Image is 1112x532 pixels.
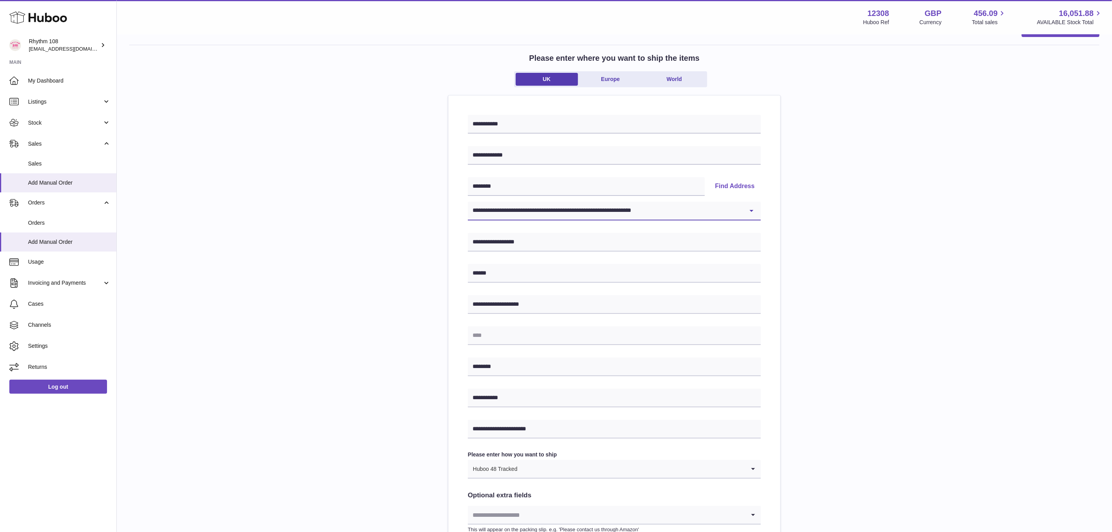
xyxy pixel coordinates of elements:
[28,279,102,287] span: Invoicing and Payments
[28,342,111,350] span: Settings
[518,460,745,478] input: Search for option
[28,119,102,127] span: Stock
[920,19,942,26] div: Currency
[1037,8,1103,26] a: 16,051.88 AVAILABLE Stock Total
[468,460,761,479] div: Search for option
[29,46,114,52] span: [EMAIL_ADDRESS][DOMAIN_NAME]
[580,73,642,86] a: Europe
[28,238,111,246] span: Add Manual Order
[28,77,111,85] span: My Dashboard
[468,491,761,500] h2: Optional extra fields
[28,160,111,167] span: Sales
[709,177,761,196] button: Find Address
[972,19,1007,26] span: Total sales
[28,179,111,187] span: Add Manual Order
[468,506,745,524] input: Search for option
[28,199,102,206] span: Orders
[972,8,1007,26] a: 456.09 Total sales
[28,140,102,148] span: Sales
[28,321,111,329] span: Channels
[1037,19,1103,26] span: AVAILABLE Stock Total
[468,451,761,458] label: Please enter how you want to ship
[28,98,102,106] span: Listings
[516,73,578,86] a: UK
[529,53,700,63] h2: Please enter where you want to ship the items
[28,258,111,266] span: Usage
[28,363,111,371] span: Returns
[9,380,107,394] a: Log out
[643,73,706,86] a: World
[29,38,99,53] div: Rhythm 108
[868,8,889,19] strong: 12308
[28,219,111,227] span: Orders
[925,8,942,19] strong: GBP
[468,506,761,525] div: Search for option
[9,39,21,51] img: orders@rhythm108.com
[28,300,111,308] span: Cases
[1059,8,1094,19] span: 16,051.88
[974,8,998,19] span: 456.09
[468,460,518,478] span: Huboo 48 Tracked
[863,19,889,26] div: Huboo Ref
